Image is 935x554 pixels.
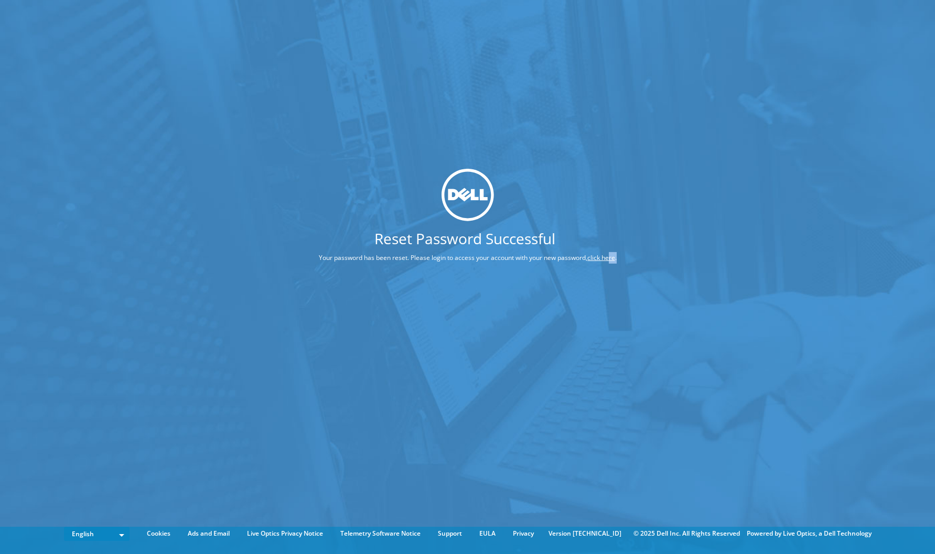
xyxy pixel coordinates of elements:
p: Your password has been reset. Please login to access your account with your new password, . [280,252,656,263]
a: Privacy [505,528,542,539]
li: © 2025 Dell Inc. All Rights Reserved [628,528,745,539]
h1: Reset Password Successful [280,231,651,245]
a: Ads and Email [180,528,238,539]
a: click here [587,253,615,262]
a: Telemetry Software Notice [332,528,428,539]
img: dell_svg_logo.svg [442,169,494,221]
a: Support [430,528,470,539]
li: Powered by Live Optics, a Dell Technology [747,528,872,539]
a: Live Optics Privacy Notice [239,528,331,539]
a: EULA [471,528,503,539]
a: Cookies [139,528,178,539]
li: Version [TECHNICAL_ID] [543,528,627,539]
